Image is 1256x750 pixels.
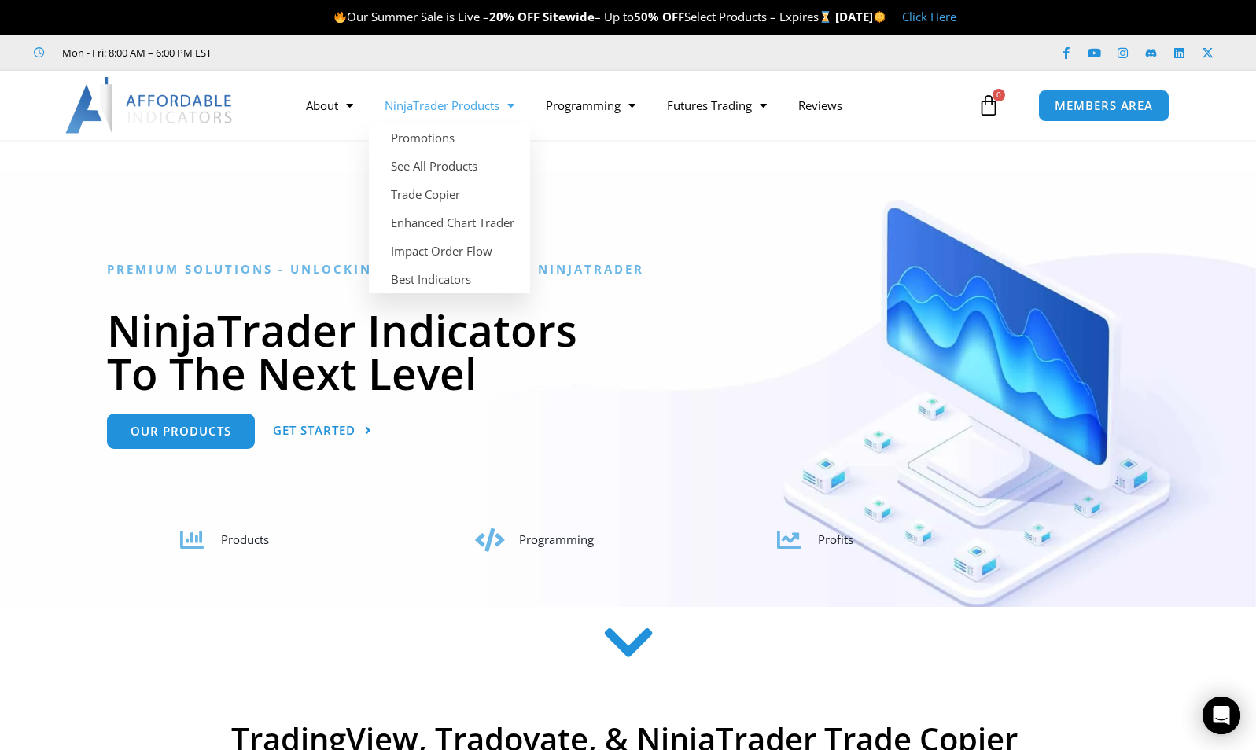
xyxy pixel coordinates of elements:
iframe: Customer reviews powered by Trustpilot [234,45,470,61]
strong: Sitewide [543,9,595,24]
strong: 50% OFF [634,9,684,24]
span: Our Summer Sale is Live – – Up to Select Products – Expires [333,9,835,24]
strong: 20% OFF [489,9,540,24]
a: Best Indicators [369,265,530,293]
span: Products [221,531,269,547]
img: 🌞 [874,11,886,23]
h6: Premium Solutions - Unlocking the Potential in NinjaTrader [107,262,1149,277]
strong: [DATE] [835,9,886,24]
span: Our Products [131,425,231,437]
h1: NinjaTrader Indicators To The Next Level [107,308,1149,395]
img: ⌛ [820,11,831,23]
a: Promotions [369,123,530,152]
ul: NinjaTrader Products [369,123,530,293]
a: MEMBERS AREA [1038,90,1169,122]
a: Get Started [273,414,372,449]
a: About [290,87,369,123]
span: 0 [993,89,1005,101]
img: LogoAI | Affordable Indicators – NinjaTrader [65,77,234,134]
a: Futures Trading [651,87,783,123]
span: Get Started [273,425,355,436]
a: Reviews [783,87,858,123]
span: Mon - Fri: 8:00 AM – 6:00 PM EST [58,43,212,62]
a: Impact Order Flow [369,237,530,265]
span: Profits [818,531,853,547]
a: NinjaTrader Products [369,87,530,123]
a: 0 [954,83,1023,128]
a: Click Here [902,9,956,24]
img: 🔥 [334,11,346,23]
a: Trade Copier [369,180,530,208]
span: Programming [519,531,594,547]
nav: Menu [290,87,974,123]
a: Our Products [107,414,255,449]
a: Programming [530,87,651,123]
a: See All Products [369,152,530,180]
span: MEMBERS AREA [1055,100,1153,112]
div: Open Intercom Messenger [1203,697,1240,734]
a: Enhanced Chart Trader [369,208,530,237]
